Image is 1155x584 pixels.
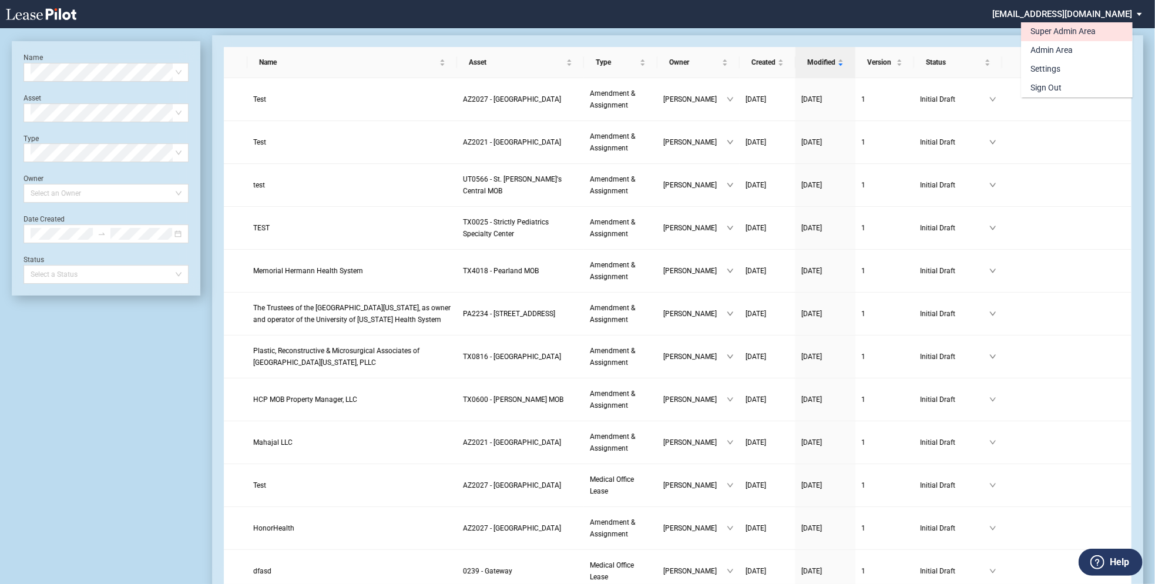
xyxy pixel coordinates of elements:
div: Admin Area [1030,45,1073,56]
div: Super Admin Area [1030,26,1096,38]
label: Help [1110,555,1129,570]
button: Help [1079,549,1143,576]
div: Sign Out [1030,82,1062,94]
div: Settings [1030,63,1060,75]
